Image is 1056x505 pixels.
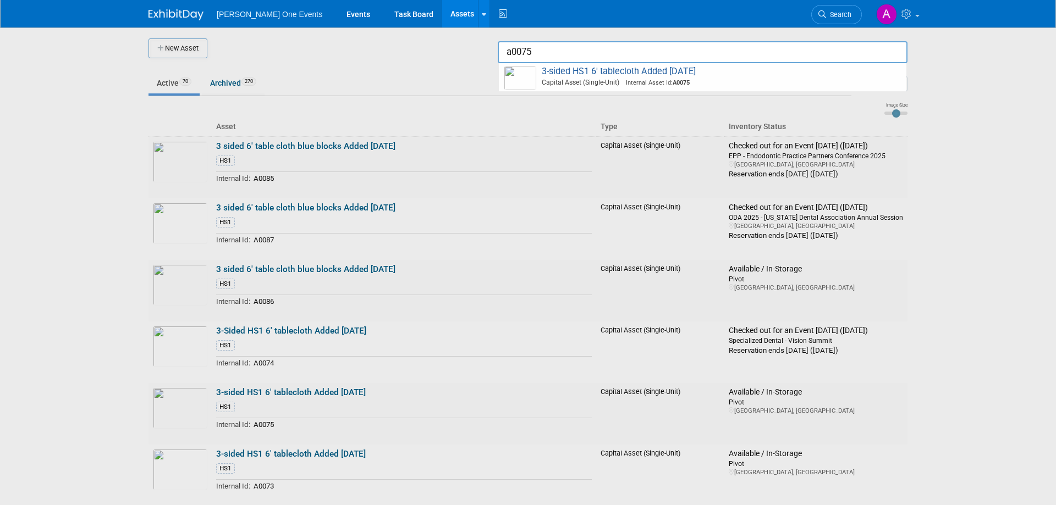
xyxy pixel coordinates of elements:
span: [PERSON_NAME] One Events [217,10,322,19]
span: Internal Asset Id: [619,79,690,86]
strong: A0075 [673,79,690,86]
span: Search [826,10,851,19]
span: 3-sided HS1 6' tablecloth Added [DATE] [504,66,901,88]
span: Capital Asset (Single-Unit) [508,77,901,87]
img: ExhibitDay [148,9,204,20]
a: Search [811,5,862,24]
img: Amanda Bartschi [876,4,897,25]
input: search assets [498,41,908,63]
